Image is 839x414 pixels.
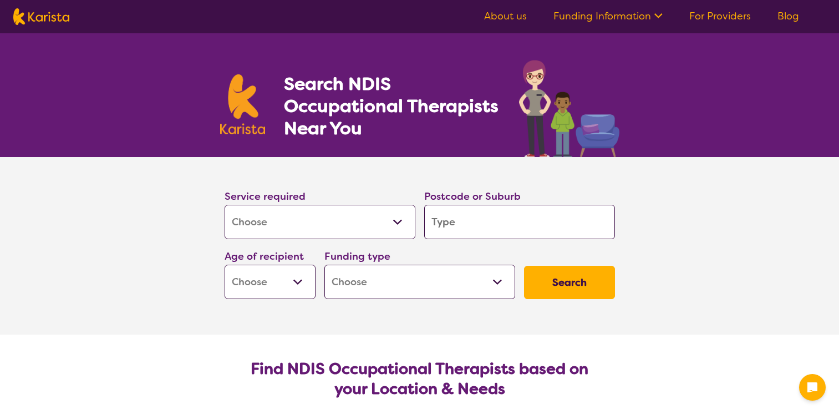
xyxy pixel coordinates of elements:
[233,359,606,399] h2: Find NDIS Occupational Therapists based on your Location & Needs
[424,205,615,239] input: Type
[225,190,306,203] label: Service required
[225,250,304,263] label: Age of recipient
[284,73,500,139] h1: Search NDIS Occupational Therapists Near You
[524,266,615,299] button: Search
[553,9,663,23] a: Funding Information
[424,190,521,203] label: Postcode or Suburb
[777,9,799,23] a: Blog
[689,9,751,23] a: For Providers
[13,8,69,25] img: Karista logo
[519,60,619,157] img: occupational-therapy
[220,74,266,134] img: Karista logo
[324,250,390,263] label: Funding type
[484,9,527,23] a: About us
